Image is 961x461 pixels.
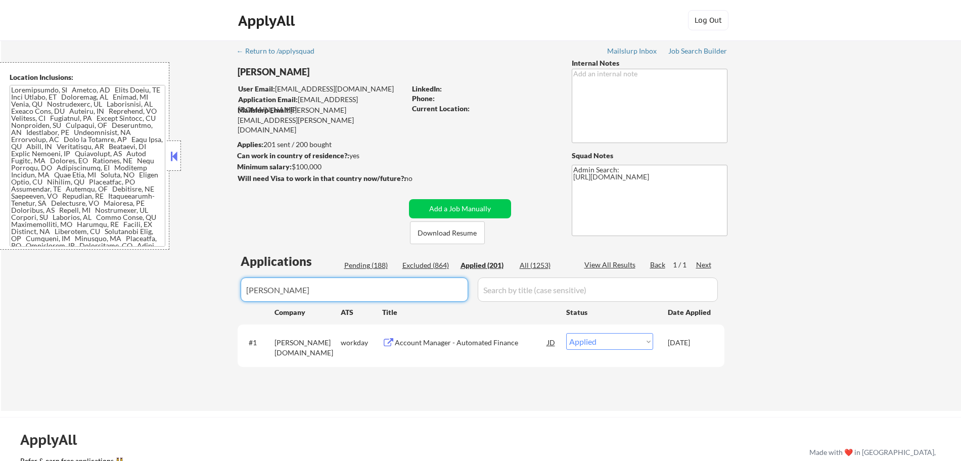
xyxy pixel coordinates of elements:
[410,221,485,244] button: Download Resume
[20,431,88,448] div: ApplyAll
[238,106,290,114] strong: Mailslurp Email:
[341,338,382,348] div: workday
[395,338,547,348] div: Account Manager - Automated Finance
[237,151,349,160] strong: Can work in country of residence?:
[607,48,658,55] div: Mailslurp Inbox
[546,333,557,351] div: JD
[237,162,405,172] div: $100,000
[696,260,712,270] div: Next
[478,278,718,302] input: Search by title (case sensitive)
[688,10,728,30] button: Log Out
[404,173,433,183] div: no
[520,260,570,270] div: All (1253)
[668,338,712,348] div: [DATE]
[341,307,382,317] div: ATS
[409,199,511,218] button: Add a Job Manually
[237,47,324,57] a: ← Return to /applysquad
[668,307,712,317] div: Date Applied
[241,278,468,302] input: Search by company (case sensitive)
[238,84,405,94] div: [EMAIL_ADDRESS][DOMAIN_NAME]
[461,260,511,270] div: Applied (201)
[673,260,696,270] div: 1 / 1
[241,255,341,267] div: Applications
[412,94,435,103] strong: Phone:
[238,12,298,29] div: ApplyAll
[237,140,405,150] div: 201 sent / 200 bought
[238,66,445,78] div: [PERSON_NAME]
[274,307,341,317] div: Company
[10,72,165,82] div: Location Inclusions:
[607,47,658,57] a: Mailslurp Inbox
[412,84,442,93] strong: LinkedIn:
[412,104,470,113] strong: Current Location:
[650,260,666,270] div: Back
[237,140,263,149] strong: Applies:
[572,58,727,68] div: Internal Notes
[238,95,298,104] strong: Application Email:
[249,338,266,348] div: #1
[566,303,653,321] div: Status
[344,260,395,270] div: Pending (188)
[572,151,727,161] div: Squad Notes
[668,48,727,55] div: Job Search Builder
[382,307,557,317] div: Title
[584,260,638,270] div: View All Results
[668,47,727,57] a: Job Search Builder
[238,95,405,114] div: [EMAIL_ADDRESS][DOMAIN_NAME]
[237,48,324,55] div: ← Return to /applysquad
[238,84,275,93] strong: User Email:
[402,260,453,270] div: Excluded (864)
[238,174,406,182] strong: Will need Visa to work in that country now/future?:
[238,105,405,135] div: [PERSON_NAME][EMAIL_ADDRESS][PERSON_NAME][DOMAIN_NAME]
[237,151,402,161] div: yes
[274,338,341,357] div: [PERSON_NAME][DOMAIN_NAME]
[237,162,292,171] strong: Minimum salary:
